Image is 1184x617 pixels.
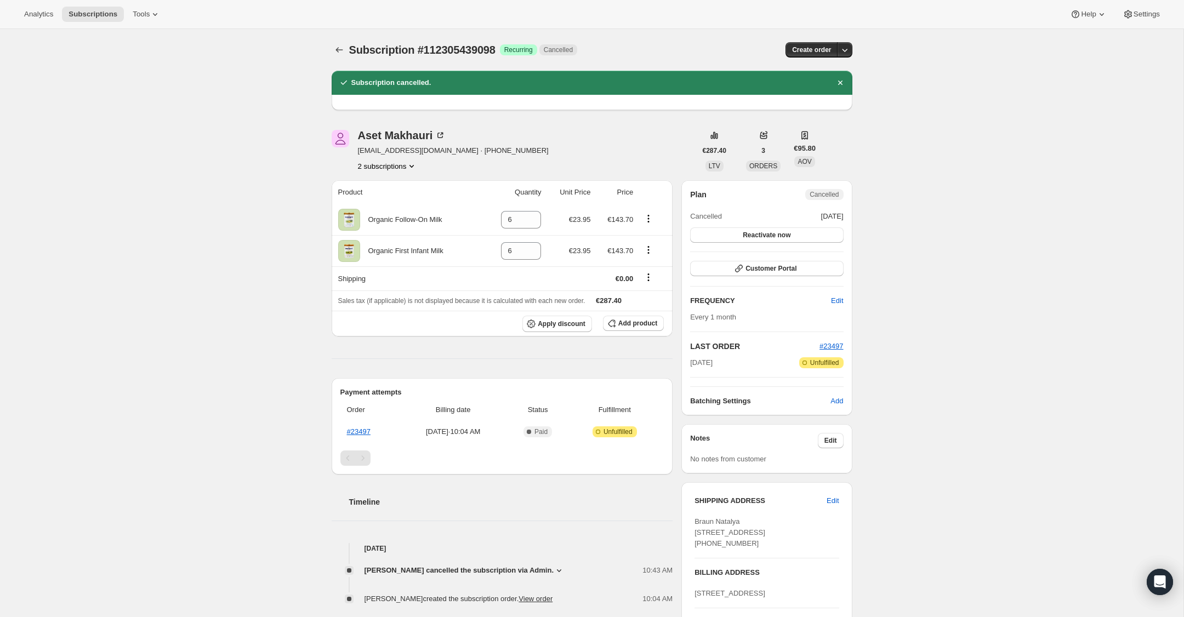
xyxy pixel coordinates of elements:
img: product img [338,209,360,231]
h2: LAST ORDER [690,341,819,352]
a: #23497 [819,342,843,350]
span: No notes from customer [690,455,766,463]
span: [DATE] [690,357,713,368]
button: Reactivate now [690,227,843,243]
span: €143.70 [607,247,633,255]
button: Dismiss notification [833,75,848,90]
th: Order [340,398,400,422]
button: Add product [603,316,664,331]
span: Cancelled [810,190,839,199]
span: Braun Natalya [STREET_ADDRESS] [PHONE_NUMBER] [695,517,765,547]
button: €287.40 [696,143,733,158]
span: €0.00 [616,275,634,283]
button: 3 [755,143,772,158]
button: Settings [1116,7,1166,22]
button: Product actions [640,244,657,256]
span: Cancelled [690,211,722,222]
span: [PERSON_NAME] created the subscription order. [365,595,553,603]
button: Tools [126,7,167,22]
span: €287.40 [703,146,726,155]
a: View order [519,595,553,603]
button: Edit [820,492,845,510]
button: Analytics [18,7,60,22]
nav: Pagination [340,450,664,466]
span: Unfulfilled [810,358,839,367]
h3: BILLING ADDRESS [695,567,839,578]
h2: Plan [690,189,707,200]
span: €23.95 [569,247,591,255]
span: 3 [761,146,765,155]
th: Unit Price [544,180,594,204]
span: Apply discount [538,319,585,328]
h6: Batching Settings [690,396,830,407]
th: Price [594,180,637,204]
span: Subscription #112305439098 [349,44,496,56]
div: Aset Makhauri [358,130,446,141]
th: Product [332,180,483,204]
span: Reactivate now [743,231,790,239]
h3: SHIPPING ADDRESS [695,495,827,506]
button: Add [824,392,850,410]
th: Shipping [332,266,483,290]
button: Product actions [358,161,418,172]
button: #23497 [819,341,843,352]
button: Subscriptions [62,7,124,22]
span: Unfulfilled [604,427,633,436]
span: €95.80 [794,143,816,154]
img: product img [338,240,360,262]
span: [STREET_ADDRESS] [695,589,765,597]
span: AOV [798,158,811,165]
span: 10:04 AM [642,593,673,604]
span: Edit [824,436,837,445]
span: LTV [709,162,720,170]
button: Apply discount [522,316,592,332]
span: Cancelled [544,45,573,54]
span: 10:43 AM [642,565,673,576]
button: Edit [818,433,844,448]
span: [EMAIL_ADDRESS][DOMAIN_NAME] · [PHONE_NUMBER] [358,145,549,156]
button: [PERSON_NAME] cancelled the subscription via Admin. [365,565,565,576]
span: Add product [618,319,657,328]
h2: Timeline [349,496,673,507]
button: Subscriptions [332,42,347,58]
span: Tools [133,10,150,19]
button: Product actions [640,213,657,225]
h3: Notes [690,433,818,448]
span: ORDERS [749,162,777,170]
h2: Subscription cancelled. [351,77,431,88]
span: Paid [534,427,548,436]
span: [PERSON_NAME] cancelled the subscription via Admin. [365,565,554,576]
button: Help [1063,7,1113,22]
h2: FREQUENCY [690,295,831,306]
span: Subscriptions [69,10,117,19]
span: Add [830,396,843,407]
span: Edit [827,495,839,506]
button: Customer Portal [690,261,843,276]
th: Quantity [483,180,545,204]
span: Billing date [403,404,504,415]
span: Create order [792,45,831,54]
span: Customer Portal [745,264,796,273]
span: Analytics [24,10,53,19]
button: Edit [824,292,850,310]
span: €23.95 [569,215,591,224]
h4: [DATE] [332,543,673,554]
button: Shipping actions [640,271,657,283]
span: Fulfillment [572,404,657,415]
span: [DATE] · 10:04 AM [403,426,504,437]
span: Status [510,404,566,415]
span: Recurring [504,45,533,54]
h2: Payment attempts [340,387,664,398]
span: €287.40 [596,296,622,305]
span: Edit [831,295,843,306]
span: Help [1081,10,1096,19]
span: Sales tax (if applicable) is not displayed because it is calculated with each new order. [338,297,585,305]
span: [DATE] [821,211,844,222]
div: Organic Follow-On Milk [360,214,442,225]
a: #23497 [347,427,371,436]
span: Settings [1134,10,1160,19]
div: Open Intercom Messenger [1147,569,1173,595]
button: Create order [785,42,838,58]
span: Every 1 month [690,313,736,321]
